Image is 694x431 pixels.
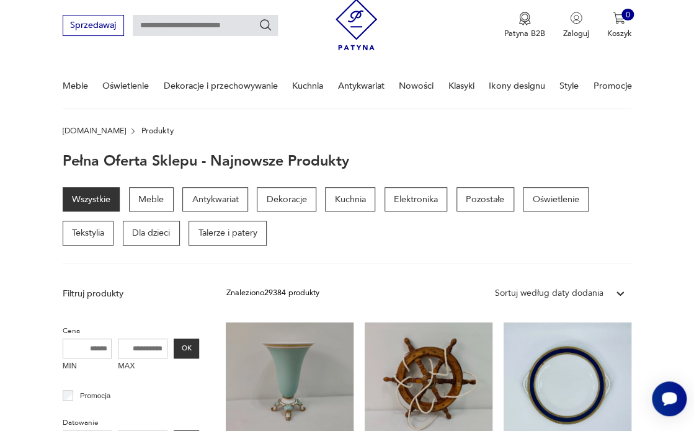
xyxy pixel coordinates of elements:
[63,358,112,376] label: MIN
[607,12,631,39] button: 0Koszyk
[399,64,434,107] a: Nowości
[63,22,124,30] a: Sprzedawaj
[257,187,316,212] a: Dekoracje
[385,187,448,212] a: Elektronika
[456,187,514,212] a: Pozostałe
[613,12,625,24] img: Ikona koszyka
[63,288,200,300] p: Filtruj produkty
[448,64,474,107] a: Klasyki
[63,64,88,107] a: Meble
[129,187,174,212] a: Meble
[63,417,200,429] p: Datowanie
[494,287,603,300] div: Sortuj według daty dodania
[63,15,124,35] button: Sprzedawaj
[123,221,180,246] a: Dla dzieci
[63,154,349,169] h1: Pełna oferta sklepu - najnowsze produkty
[189,221,267,246] a: Talerze i patery
[182,187,248,212] a: Antykwariat
[338,64,385,107] a: Antykwariat
[63,221,114,246] a: Tekstylia
[174,339,199,358] button: OK
[63,187,120,212] a: Wszystkie
[63,127,126,135] a: [DOMAIN_NAME]
[570,12,582,24] img: Ikonka użytkownika
[292,64,323,107] a: Kuchnia
[559,64,579,107] a: Style
[523,187,589,212] a: Oświetlenie
[593,64,631,107] a: Promocje
[102,64,149,107] a: Oświetlenie
[504,12,545,39] a: Ikona medaluPatyna B2B
[504,12,545,39] button: Patyna B2B
[118,358,167,376] label: MAX
[563,12,589,39] button: Zaloguj
[63,325,200,337] p: Cena
[652,381,687,416] iframe: Smartsupp widget button
[489,64,545,107] a: Ikony designu
[621,9,634,21] div: 0
[259,19,272,32] button: Szukaj
[518,12,531,25] img: Ikona medalu
[607,28,631,39] p: Koszyk
[325,187,375,212] a: Kuchnia
[141,127,173,135] p: Produkty
[80,389,110,402] p: Promocja
[563,28,589,39] p: Zaloguj
[226,287,319,300] div: Znaleziono 29384 produkty
[504,28,545,39] p: Patyna B2B
[164,64,278,107] a: Dekoracje i przechowywanie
